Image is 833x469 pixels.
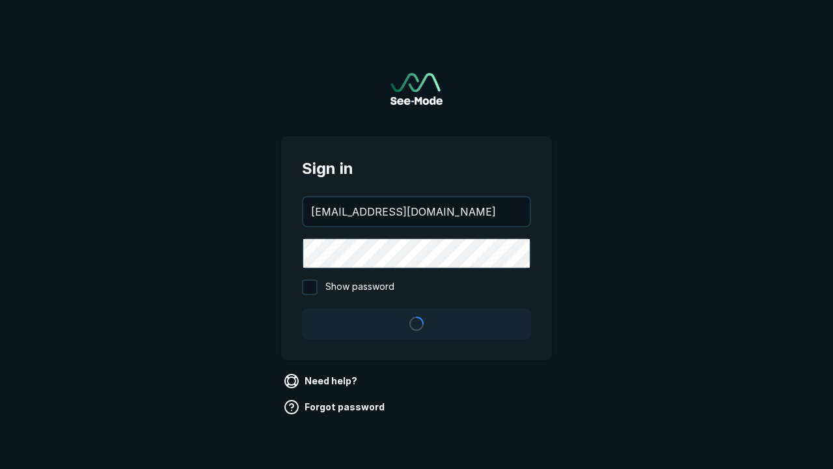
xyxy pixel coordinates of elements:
span: Show password [325,279,394,295]
a: Need help? [281,371,362,391]
img: See-Mode Logo [390,73,443,105]
a: Forgot password [281,397,390,418]
a: Go to sign in [390,73,443,105]
span: Sign in [302,157,531,180]
input: your@email.com [303,197,530,226]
